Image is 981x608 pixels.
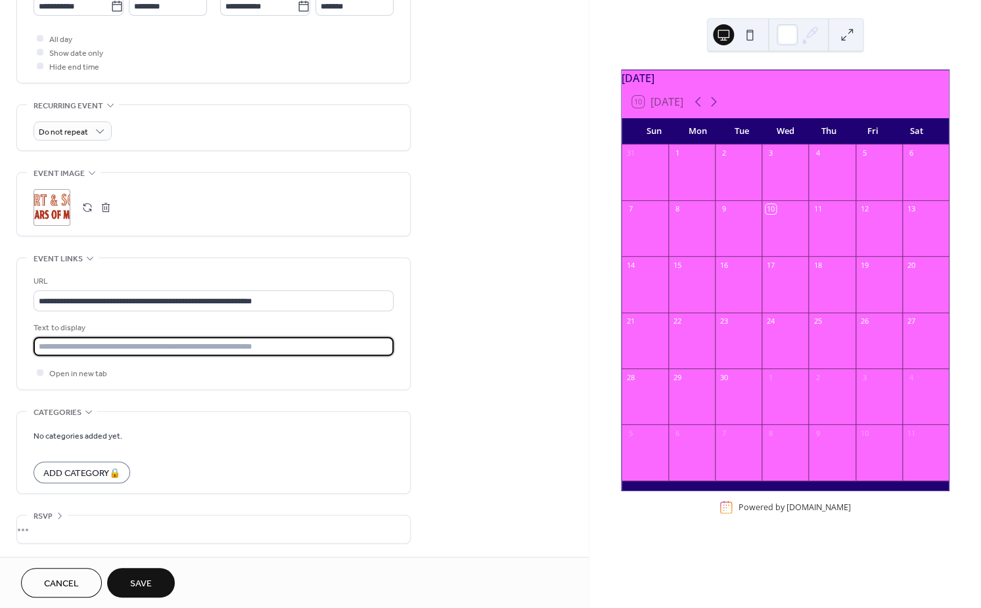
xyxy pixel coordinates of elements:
[812,372,822,382] div: 2
[906,372,916,382] div: 4
[34,510,53,523] span: RSVP
[34,252,83,266] span: Event links
[672,148,682,158] div: 1
[626,316,635,326] div: 21
[812,204,822,214] div: 11
[34,321,391,335] div: Text to display
[765,148,775,158] div: 3
[49,47,103,60] span: Show date only
[626,428,635,438] div: 5
[672,260,682,270] div: 15
[719,372,729,382] div: 30
[34,189,70,226] div: ;
[39,125,88,140] span: Do not repeat
[626,148,635,158] div: 31
[765,428,775,438] div: 8
[49,60,99,74] span: Hide end time
[49,33,72,47] span: All day
[626,372,635,382] div: 28
[812,428,822,438] div: 9
[21,568,102,597] button: Cancel
[807,118,851,144] div: Thu
[851,118,895,144] div: Fri
[672,372,682,382] div: 29
[859,316,869,326] div: 26
[764,118,808,144] div: Wed
[786,502,850,513] a: [DOMAIN_NAME]
[34,406,81,420] span: Categories
[812,148,822,158] div: 4
[672,316,682,326] div: 22
[859,260,869,270] div: 19
[34,99,103,113] span: Recurring event
[719,148,729,158] div: 2
[17,515,410,543] div: •••
[812,260,822,270] div: 18
[812,316,822,326] div: 25
[626,260,635,270] div: 14
[738,502,850,513] div: Powered by
[719,118,764,144] div: Tue
[622,70,949,86] div: [DATE]
[34,167,85,181] span: Event image
[859,148,869,158] div: 5
[894,118,938,144] div: Sat
[672,204,682,214] div: 8
[719,204,729,214] div: 9
[130,577,152,591] span: Save
[765,204,775,214] div: 10
[765,260,775,270] div: 17
[719,316,729,326] div: 23
[906,316,916,326] div: 27
[34,429,122,443] span: No categories added yet.
[719,428,729,438] div: 7
[719,260,729,270] div: 16
[765,372,775,382] div: 1
[675,118,719,144] div: Mon
[626,204,635,214] div: 7
[906,428,916,438] div: 11
[859,204,869,214] div: 12
[49,367,107,381] span: Open in new tab
[107,568,175,597] button: Save
[906,204,916,214] div: 13
[906,148,916,158] div: 6
[859,372,869,382] div: 3
[859,428,869,438] div: 10
[632,118,676,144] div: Sun
[765,316,775,326] div: 24
[34,274,391,288] div: URL
[672,428,682,438] div: 6
[44,577,79,591] span: Cancel
[906,260,916,270] div: 20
